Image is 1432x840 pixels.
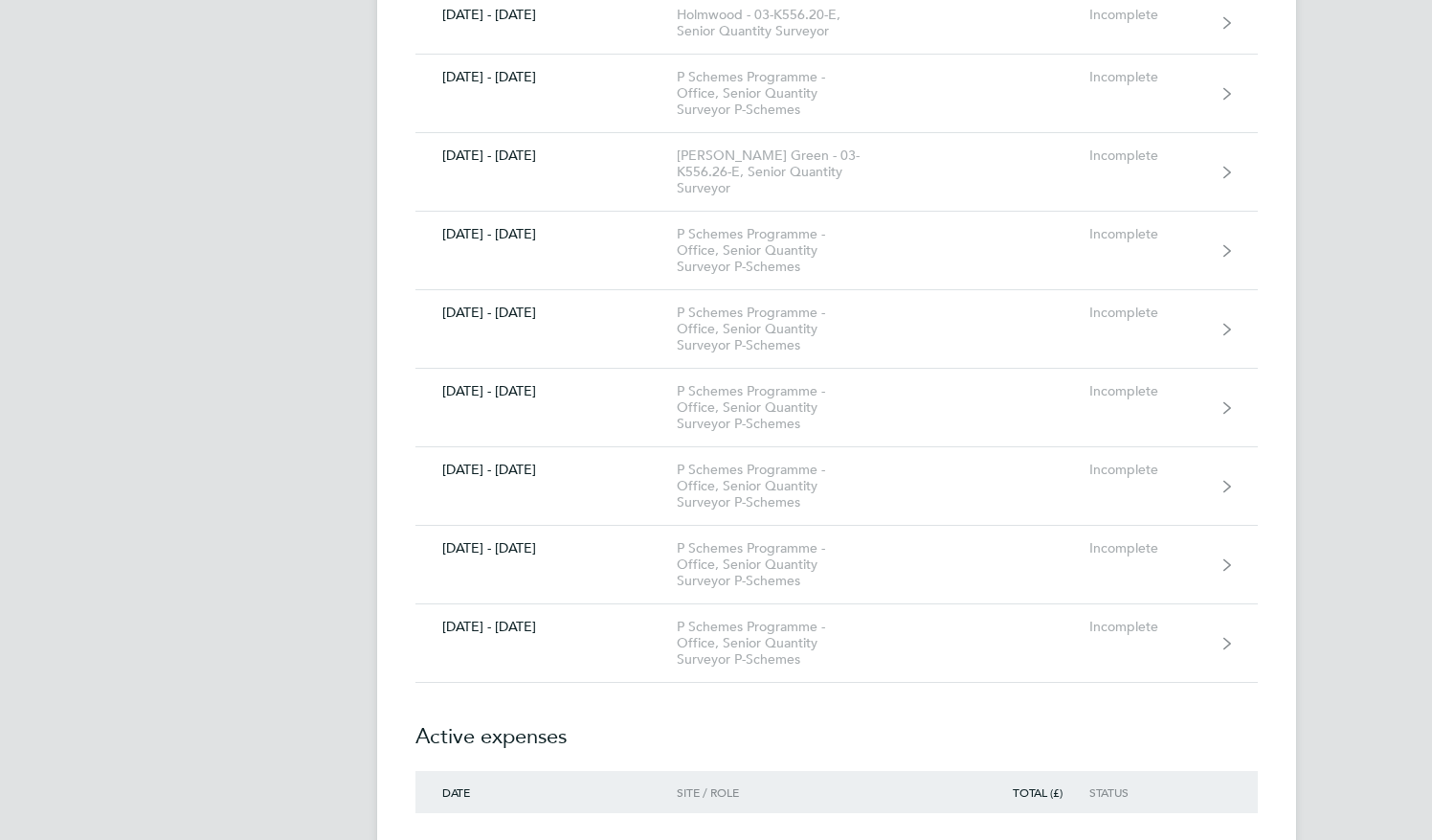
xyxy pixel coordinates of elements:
[677,619,896,668] div: P Schemes Programme - Office, Senior Quantity Surveyor P-Schemes
[677,785,896,799] div: Site / Role
[677,305,896,353] div: P Schemes Programme - Office, Senior Quantity Surveyor P-Schemes
[415,540,677,556] div: [DATE] - [DATE]
[415,526,1258,604] a: [DATE] - [DATE]P Schemes Programme - Office, Senior Quantity Surveyor P-SchemesIncomplete
[980,785,1089,799] div: Total (£)
[677,69,896,118] div: P Schemes Programme - Office, Senior Quantity Surveyor P-Schemes
[415,212,1258,290] a: [DATE] - [DATE]P Schemes Programme - Office, Senior Quantity Surveyor P-SchemesIncomplete
[677,148,896,196] div: [PERSON_NAME] Green - 03-K556.26-E, Senior Quantity Surveyor
[415,604,1258,683] a: [DATE] - [DATE]P Schemes Programme - Office, Senior Quantity Surveyor P-SchemesIncomplete
[415,69,677,85] div: [DATE] - [DATE]
[677,540,896,589] div: P Schemes Programme - Office, Senior Quantity Surveyor P-Schemes
[415,785,677,799] div: Date
[1089,69,1207,85] div: Incomplete
[677,7,896,39] div: Holmwood - 03-K556.20-E, Senior Quantity Surveyor
[1089,619,1207,635] div: Incomplete
[415,462,677,478] div: [DATE] - [DATE]
[415,290,1258,369] a: [DATE] - [DATE]P Schemes Programme - Office, Senior Quantity Surveyor P-SchemesIncomplete
[1089,7,1207,23] div: Incomplete
[1089,148,1207,164] div: Incomplete
[415,369,1258,447] a: [DATE] - [DATE]P Schemes Programme - Office, Senior Quantity Surveyor P-SchemesIncomplete
[415,55,1258,133] a: [DATE] - [DATE]P Schemes Programme - Office, Senior Quantity Surveyor P-SchemesIncomplete
[1089,462,1207,478] div: Incomplete
[415,226,677,242] div: [DATE] - [DATE]
[1089,383,1207,399] div: Incomplete
[1089,226,1207,242] div: Incomplete
[1089,540,1207,556] div: Incomplete
[677,462,896,511] div: P Schemes Programme - Office, Senior Quantity Surveyor P-Schemes
[415,619,677,635] div: [DATE] - [DATE]
[415,148,677,164] div: [DATE] - [DATE]
[415,305,677,321] div: [DATE] - [DATE]
[415,7,677,23] div: [DATE] - [DATE]
[415,447,1258,526] a: [DATE] - [DATE]P Schemes Programme - Office, Senior Quantity Surveyor P-SchemesIncomplete
[1089,785,1207,799] div: Status
[415,683,1258,771] h2: Active expenses
[415,133,1258,212] a: [DATE] - [DATE][PERSON_NAME] Green - 03-K556.26-E, Senior Quantity SurveyorIncomplete
[677,226,896,275] div: P Schemes Programme - Office, Senior Quantity Surveyor P-Schemes
[415,383,677,399] div: [DATE] - [DATE]
[677,383,896,432] div: P Schemes Programme - Office, Senior Quantity Surveyor P-Schemes
[1089,305,1207,321] div: Incomplete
